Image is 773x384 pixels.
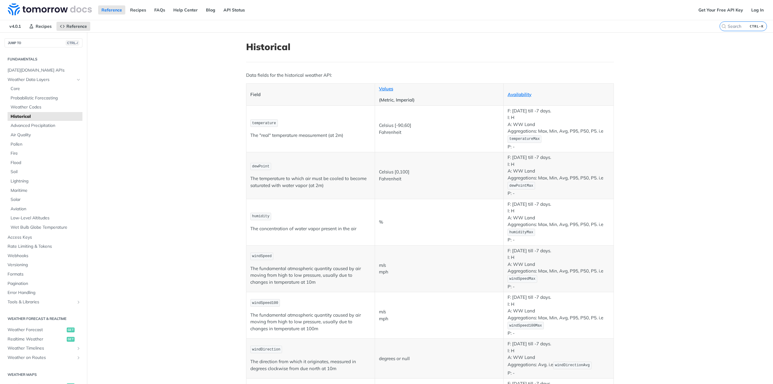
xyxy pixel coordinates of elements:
span: windDirection [252,347,281,352]
p: m/s mph [379,262,499,276]
a: Error Handling [5,288,82,297]
a: Get Your Free API Key [695,5,746,15]
p: Celsius [-90,60] Fahrenheit [379,122,499,136]
a: Air Quality [8,131,82,140]
button: Show subpages for Tools & Libraries [76,300,81,305]
p: (Metric, Imperial) [379,97,499,104]
a: Weather Codes [8,103,82,112]
a: Formats [5,270,82,279]
span: Fire [11,150,81,157]
a: Blog [203,5,219,15]
span: Pagination [8,281,81,287]
span: windSpeedMax [509,277,535,281]
span: Flood [11,160,81,166]
span: [DATE][DOMAIN_NAME] APIs [8,67,81,73]
a: Pollen [8,140,82,149]
p: F: [DATE] till -7 days. I: H A: WW Land Aggregations: Max, Min, Avg, P95, P50, P5. i.e P: - [508,247,610,290]
a: Versioning [5,260,82,269]
p: degrees or null [379,355,499,362]
span: Weather Codes [11,104,81,110]
p: Data fields for the historical weather API: [246,72,614,79]
h2: Weather Maps [5,372,82,377]
span: windSpeed100Max [509,324,542,328]
span: temperatureMax [509,137,540,141]
p: F: [DATE] till -7 days. I: H A: WW Land Aggregations: Avg. i.e P: - [508,340,610,376]
span: windSpeed100 [252,301,278,305]
a: Tools & LibrariesShow subpages for Tools & Libraries [5,298,82,307]
p: F: [DATE] till -7 days. I: H A: WW Land Aggregations: Max, Min, Avg, P95, P50, P5. i.e P: - [508,154,610,197]
a: Lightning [8,177,82,186]
a: Weather TimelinesShow subpages for Weather Timelines [5,344,82,353]
p: F: [DATE] till -7 days. I: H A: WW Land Aggregations: Max, Min, Avg, P95, P50, P5. i.e P: - [508,108,610,150]
span: Maritime [11,188,81,194]
span: dewPointMax [509,184,533,188]
span: Tools & Libraries [8,299,75,305]
a: Help Center [170,5,201,15]
a: Log In [748,5,767,15]
svg: Search [721,24,726,29]
a: Weather Forecastget [5,325,82,334]
span: Low-Level Altitudes [11,215,81,221]
span: Historical [11,114,81,120]
img: Tomorrow.io Weather API Docs [8,3,92,15]
span: Advanced Precipitation [11,123,81,129]
span: get [67,337,75,342]
h2: Weather Forecast & realtime [5,316,82,321]
span: Versioning [8,262,81,268]
span: temperature [252,121,276,125]
a: [DATE][DOMAIN_NAME] APIs [5,66,82,75]
a: Wet Bulb Globe Temperature [8,223,82,232]
button: JUMP TOCTRL-/ [5,38,82,47]
p: Field [250,91,371,98]
button: Hide subpages for Weather Data Layers [76,77,81,82]
span: Weather Data Layers [8,77,75,83]
p: The fundamental atmospheric quantity caused by air moving from high to low pressure, usually due ... [250,312,371,332]
a: API Status [220,5,248,15]
a: Low-Level Altitudes [8,214,82,223]
a: Soil [8,167,82,176]
a: Rate Limiting & Tokens [5,242,82,251]
span: Soil [11,169,81,175]
span: get [67,328,75,332]
kbd: CTRL-K [748,23,765,29]
span: Weather Timelines [8,345,75,351]
span: Lightning [11,178,81,184]
span: dewPoint [252,164,270,169]
p: The "real" temperature measurement (at 2m) [250,132,371,139]
a: Historical [8,112,82,121]
span: Reference [66,24,87,29]
span: Pollen [11,141,81,147]
a: FAQs [151,5,168,15]
p: The fundamental atmospheric quantity caused by air moving from high to low pressure, usually due ... [250,265,371,286]
a: Access Keys [5,233,82,242]
span: humidityMax [509,230,533,234]
button: Show subpages for Weather Timelines [76,346,81,351]
span: Weather Forecast [8,327,65,333]
a: Realtime Weatherget [5,335,82,344]
span: Error Handling [8,290,81,296]
a: Aviation [8,205,82,214]
a: Solar [8,195,82,204]
p: F: [DATE] till -7 days. I: H A: WW Land Aggregations: Max, Min, Avg, P95, P50, P5. i.e P: - [508,294,610,337]
span: Rate Limiting & Tokens [8,244,81,250]
span: Air Quality [11,132,81,138]
span: Realtime Weather [8,336,65,342]
span: Formats [8,271,81,277]
span: Core [11,86,81,92]
h2: Fundamentals [5,56,82,62]
a: Pagination [5,279,82,288]
a: Core [8,84,82,93]
a: Flood [8,158,82,167]
p: % [379,219,499,226]
span: windDirectionAvg [555,363,590,367]
span: CTRL-/ [66,40,79,45]
p: m/s mph [379,308,499,322]
span: Solar [11,197,81,203]
a: Recipes [26,22,55,31]
span: Probabilistic Forecasting [11,95,81,101]
span: Aviation [11,206,81,212]
a: Reference [98,5,125,15]
p: F: [DATE] till -7 days. I: H A: WW Land Aggregations: Max, Min, Avg, P95, P50, P5. i.e P: - [508,201,610,244]
a: Maritime [8,186,82,195]
span: Webhooks [8,253,81,259]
